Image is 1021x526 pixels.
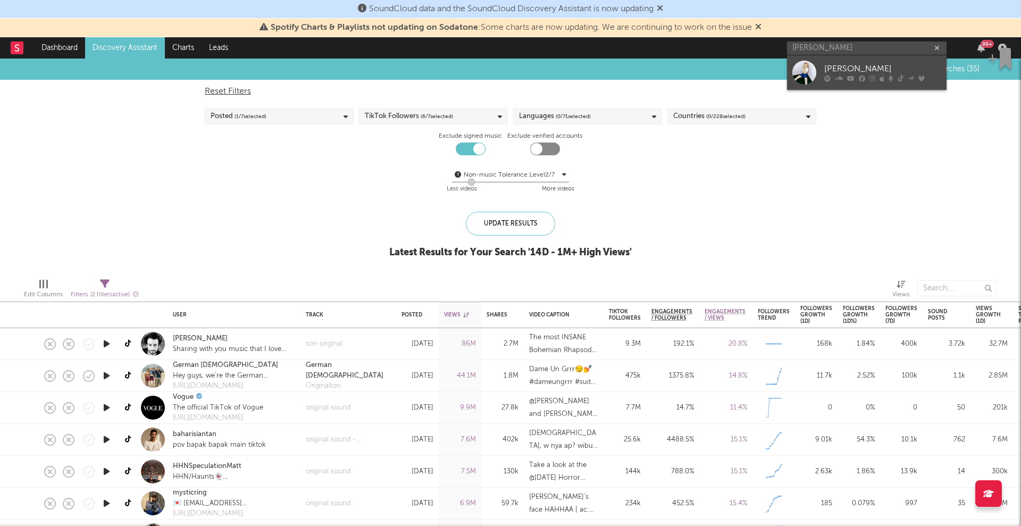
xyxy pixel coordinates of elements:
[705,465,747,478] div: 15.1 %
[609,370,641,382] div: 475k
[976,402,1008,414] div: 201k
[843,465,875,478] div: 1.86 %
[173,371,295,381] div: Hey guys, we’re the German [DEMOGRAPHIC_DATA] - a prize-winning vocal group from [GEOGRAPHIC_DATA].
[173,472,295,482] div: HHN/Haunts👻 Universal🌎 Follow for updates! 📧: [EMAIL_ADDRESS][DOMAIN_NAME]
[401,312,428,318] div: Posted
[173,461,241,472] a: HHNSpeculationMatt
[800,402,832,414] div: 0
[885,497,917,510] div: 997
[173,360,278,371] a: German [DEMOGRAPHIC_DATA]
[447,183,477,196] div: Less videos
[892,288,909,301] div: Views
[24,288,63,301] div: Edit Columns
[389,246,632,259] div: Latest Results for Your Search ' 14D - 1M+ High Views '
[556,110,591,123] span: ( 0 / 71 selected)
[976,370,1008,382] div: 2.85M
[758,308,790,321] div: Followers Trend
[444,402,476,414] div: 9.9M
[917,280,997,296] input: Search...
[173,440,266,450] div: pov bapak bapak main tiktok
[976,465,1008,478] div: 300k
[800,433,832,446] div: 9.01k
[609,465,641,478] div: 144k
[609,338,641,350] div: 9.3M
[800,465,832,478] div: 2.63k
[369,5,654,13] span: SoundCloud data and the SoundCloud Discovery Assistant is now updating
[401,402,433,414] div: [DATE]
[165,37,202,59] a: Charts
[306,498,351,509] div: original sound
[755,23,761,32] span: Dismiss
[306,339,342,349] a: son original
[824,63,941,76] div: [PERSON_NAME]
[981,40,994,48] div: 99 +
[173,333,228,344] a: [PERSON_NAME]
[928,370,965,382] div: 1.1k
[657,5,663,13] span: Dismiss
[401,338,433,350] div: [DATE]
[928,402,965,414] div: 50
[306,435,391,445] div: original sound - baharisiantan
[529,331,598,357] div: The most INSANE Bohemian Rhapsody Flashmob you will ever see!! With 30 musicians and singers in t...
[507,130,582,143] label: Exclude verified accounts
[529,491,598,516] div: [PERSON_NAME]’s face HAHHAA | ac: @[PERSON_NAME] | #[PERSON_NAME] #conradfisher #thesummeriturned...
[519,110,591,123] div: Languages
[885,402,917,414] div: 0
[401,465,433,478] div: [DATE]
[705,308,746,321] span: Engagements / Views
[401,497,433,510] div: [DATE]
[892,275,909,306] div: Views
[421,110,453,123] span: ( 6 / 7 selected)
[651,338,694,350] div: 192.1 %
[487,370,518,382] div: 1.8M
[843,370,875,382] div: 2.52 %
[976,338,1008,350] div: 32.7M
[928,338,965,350] div: 3.72k
[800,497,832,510] div: 185
[90,292,130,298] span: ( 2 filters active)
[705,338,747,350] div: 20.8 %
[464,169,559,181] div: Non-music Tolerance: Level 2 / 7
[71,275,139,306] div: Filters(2 filters active)
[787,41,947,55] input: Search for artists
[211,110,266,123] div: Posted
[487,497,518,510] div: 59.7k
[843,305,875,324] div: Followers Growth (1d%)
[705,433,747,446] div: 15.1 %
[651,433,694,446] div: 4488.5 %
[651,370,694,382] div: 1375.8 %
[843,338,875,350] div: 1.84 %
[365,110,453,123] div: TikTok Followers
[976,305,1001,324] div: Views Growth (1d)
[173,429,216,440] a: baharisiantan
[173,381,295,391] a: [URL][DOMAIN_NAME]
[705,370,747,382] div: 14.8 %
[24,275,63,306] div: Edit Columns
[487,465,518,478] div: 130k
[529,459,598,485] div: Take a look at the @[DATE] Horror Nights Hollywood opening scaremony for this year! Art the Clown...
[843,433,875,446] div: 54.3 %
[444,338,476,350] div: 86M
[609,308,641,321] div: TikTok Followers
[529,395,598,421] div: @[PERSON_NAME] and [PERSON_NAME] are married! Newlyweds said “I do” at [GEOGRAPHIC_DATA] on [GEOG...
[444,370,476,382] div: 44.1M
[444,497,476,510] div: 6.9M
[271,23,478,32] span: Spotify Charts & Playlists not updating on Sodatone
[885,338,917,350] div: 400k
[487,433,518,446] div: 402k
[173,508,295,519] div: [URL][DOMAIN_NAME]
[173,392,194,403] a: Vogue
[885,433,917,446] div: 10.1k
[928,465,965,478] div: 14
[306,403,351,413] a: original sound
[173,403,263,413] div: The official TikTok of Vogue
[306,381,391,391] a: Originalton
[609,433,641,446] div: 25.6k
[173,312,290,318] div: User
[885,465,917,478] div: 13.9k
[439,130,502,143] label: Exclude signed music
[444,465,476,478] div: 7.5M
[306,466,351,477] a: original sound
